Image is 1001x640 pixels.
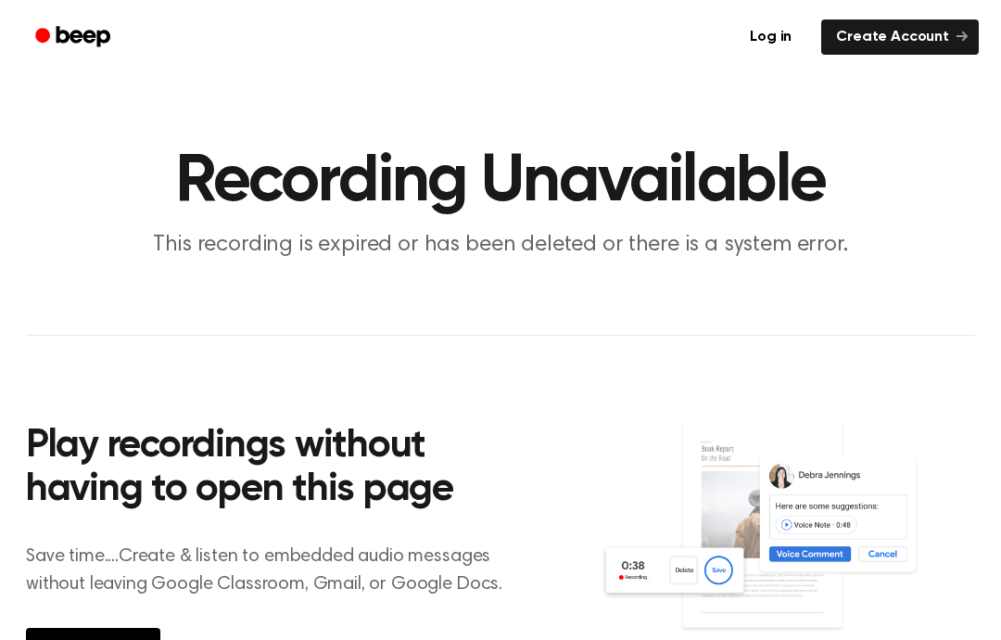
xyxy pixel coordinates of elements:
p: Save time....Create & listen to embedded audio messages without leaving Google Classroom, Gmail, ... [26,543,526,598]
p: This recording is expired or has been deleted or there is a system error. [145,230,856,261]
a: Create Account [821,19,979,55]
h2: Play recordings without having to open this page [26,425,526,513]
a: Beep [22,19,127,56]
a: Log in [731,16,810,58]
h1: Recording Unavailable [26,148,975,215]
